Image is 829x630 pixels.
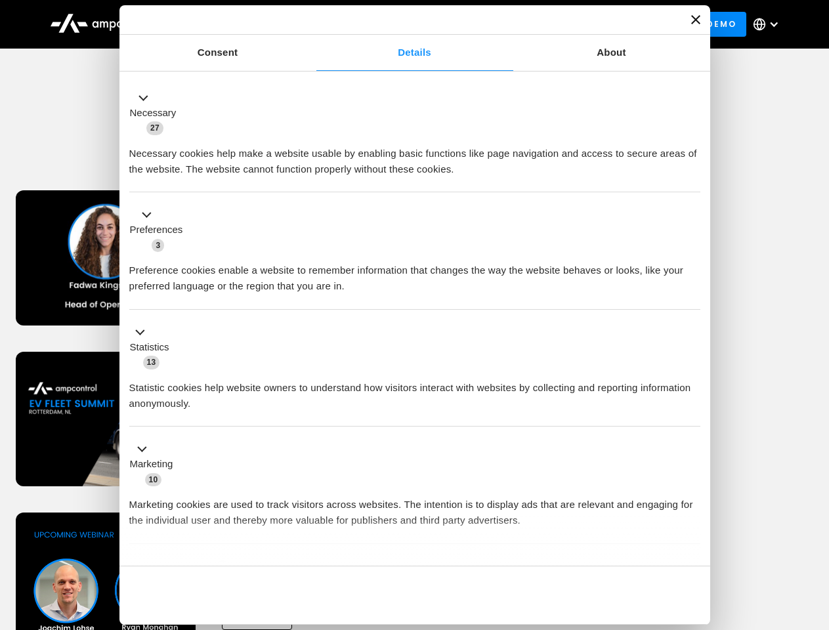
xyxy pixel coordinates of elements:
button: Preferences (3) [129,207,191,253]
span: 13 [143,356,160,369]
button: Marketing (10) [129,442,181,488]
label: Statistics [130,340,169,355]
a: Details [316,35,513,71]
div: Preference cookies enable a website to remember information that changes the way the website beha... [129,253,700,294]
button: Necessary (27) [129,90,184,136]
button: Okay [511,576,700,614]
h1: Upcoming Webinars [16,133,814,164]
span: 27 [146,121,163,135]
label: Preferences [130,222,183,238]
a: About [513,35,710,71]
a: Consent [119,35,316,71]
span: 2 [217,560,229,574]
span: 10 [145,473,162,486]
label: Marketing [130,457,173,472]
div: Statistic cookies help website owners to understand how visitors interact with websites by collec... [129,370,700,411]
span: 3 [152,239,164,252]
div: Marketing cookies are used to track visitors across websites. The intention is to display ads tha... [129,487,700,528]
button: Unclassified (2) [129,558,237,575]
label: Necessary [130,106,177,121]
button: Statistics (13) [129,324,177,370]
button: Close banner [691,15,700,24]
div: Necessary cookies help make a website usable by enabling basic functions like page navigation and... [129,136,700,177]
